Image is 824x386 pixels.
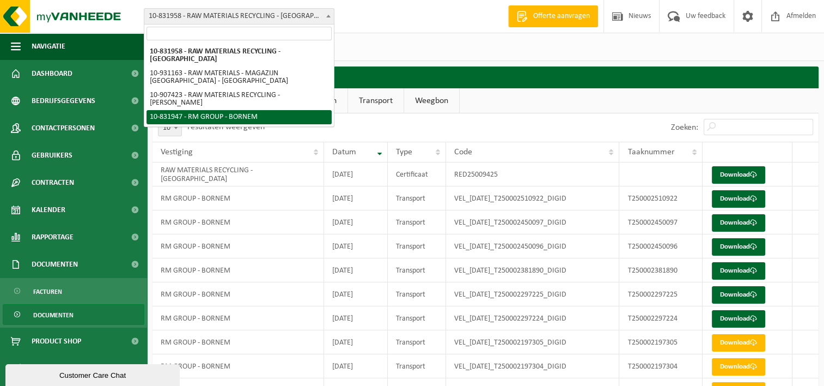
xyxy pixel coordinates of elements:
[5,362,182,386] iframe: chat widget
[619,234,702,258] td: T250002450096
[152,258,324,282] td: RM GROUP - BORNEM
[508,5,598,27] a: Offerte aanvragen
[332,148,356,156] span: Datum
[619,258,702,282] td: T250002381890
[324,162,387,186] td: [DATE]
[33,281,62,302] span: Facturen
[152,306,324,330] td: RM GROUP - BORNEM
[388,186,447,210] td: Transport
[446,330,619,354] td: VEL_[DATE]_T250002197305_DIGID
[147,67,332,88] li: 10-931163 - RAW MATERIALS - MAGAZIJN [GEOGRAPHIC_DATA] - [GEOGRAPHIC_DATA]
[32,87,95,114] span: Bedrijfsgegevens
[158,120,182,136] span: 10
[32,355,120,382] span: Acceptatievoorwaarden
[619,354,702,378] td: T250002197304
[388,306,447,330] td: Transport
[712,238,765,256] a: Download
[3,304,144,325] a: Documenten
[446,354,619,378] td: VEL_[DATE]_T250002197304_DIGID
[388,258,447,282] td: Transport
[712,310,765,328] a: Download
[627,148,674,156] span: Taaknummer
[388,162,447,186] td: Certificaat
[152,210,324,234] td: RM GROUP - BORNEM
[388,210,447,234] td: Transport
[33,305,74,325] span: Documenten
[530,11,593,22] span: Offerte aanvragen
[147,88,332,110] li: 10-907423 - RAW MATERIALS RECYCLING - [PERSON_NAME]
[152,186,324,210] td: RM GROUP - BORNEM
[324,258,387,282] td: [DATE]
[158,120,181,136] span: 10
[187,123,265,131] label: resultaten weergeven
[32,224,74,251] span: Rapportage
[712,358,765,376] a: Download
[32,33,65,60] span: Navigatie
[619,210,702,234] td: T250002450097
[712,334,765,352] a: Download
[619,282,702,306] td: T250002297225
[144,9,334,24] span: 10-831958 - RAW MATERIALS RECYCLING - HOBOKEN
[32,328,81,355] span: Product Shop
[32,60,72,87] span: Dashboard
[388,354,447,378] td: Transport
[32,169,74,196] span: Contracten
[404,88,459,113] a: Weegbon
[32,196,65,224] span: Kalender
[152,234,324,258] td: RM GROUP - BORNEM
[324,306,387,330] td: [DATE]
[324,210,387,234] td: [DATE]
[446,282,619,306] td: VEL_[DATE]_T250002297225_DIGID
[32,251,78,278] span: Documenten
[446,162,619,186] td: RED25009425
[712,262,765,280] a: Download
[348,88,404,113] a: Transport
[3,281,144,301] a: Facturen
[388,282,447,306] td: Transport
[324,282,387,306] td: [DATE]
[454,148,472,156] span: Code
[152,282,324,306] td: RM GROUP - BORNEM
[147,45,332,67] li: 10-831958 - RAW MATERIALS RECYCLING - [GEOGRAPHIC_DATA]
[712,214,765,232] a: Download
[619,306,702,330] td: T250002297224
[446,306,619,330] td: VEL_[DATE]_T250002297224_DIGID
[144,8,334,25] span: 10-831958 - RAW MATERIALS RECYCLING - HOBOKEN
[152,330,324,354] td: RM GROUP - BORNEM
[712,190,765,208] a: Download
[619,330,702,354] td: T250002197305
[147,110,332,124] li: 10-831947 - RM GROUP - BORNEM
[152,67,819,88] h2: Documenten
[446,210,619,234] td: VEL_[DATE]_T250002450097_DIGID
[32,142,72,169] span: Gebruikers
[396,148,412,156] span: Type
[161,148,193,156] span: Vestiging
[324,234,387,258] td: [DATE]
[671,123,698,132] label: Zoeken:
[32,114,95,142] span: Contactpersonen
[324,330,387,354] td: [DATE]
[324,354,387,378] td: [DATE]
[712,166,765,184] a: Download
[388,330,447,354] td: Transport
[446,258,619,282] td: VEL_[DATE]_T250002381890_DIGID
[619,186,702,210] td: T250002510922
[152,162,324,186] td: RAW MATERIALS RECYCLING - [GEOGRAPHIC_DATA]
[446,186,619,210] td: VEL_[DATE]_T250002510922_DIGID
[388,234,447,258] td: Transport
[152,354,324,378] td: RM GROUP - BORNEM
[324,186,387,210] td: [DATE]
[446,234,619,258] td: VEL_[DATE]_T250002450096_DIGID
[712,286,765,304] a: Download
